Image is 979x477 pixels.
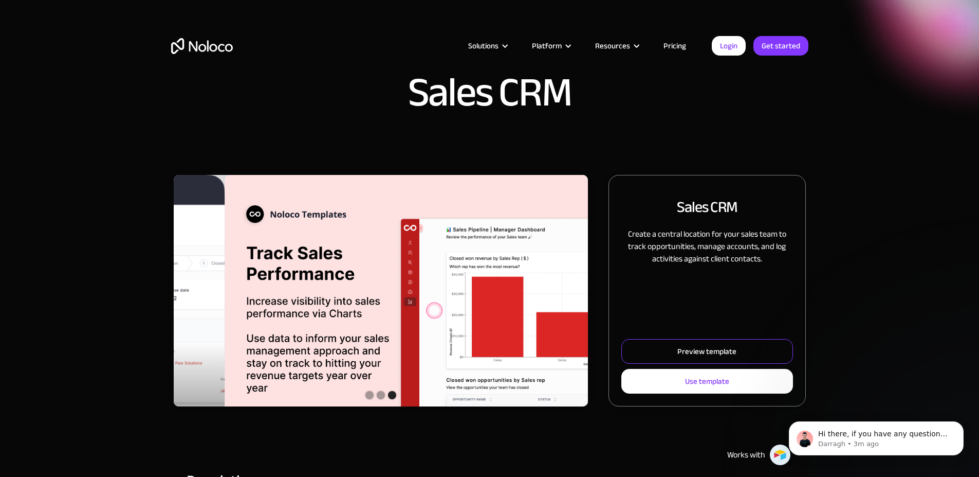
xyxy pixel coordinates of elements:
[677,345,736,358] div: Preview template
[468,39,498,52] div: Solutions
[408,72,571,113] h1: Sales CRM
[519,39,582,52] div: Platform
[621,339,792,364] a: Preview template
[174,175,588,407] div: carousel
[621,228,792,265] p: Create a central location for your sales team to track opportunities, manage accounts, and log ac...
[532,39,562,52] div: Platform
[225,175,640,407] div: 2 of 3
[388,391,396,399] div: Show slide 3 of 3
[174,175,215,407] div: previous slide
[621,369,792,394] a: Use template
[753,36,808,56] a: Get started
[455,39,519,52] div: Solutions
[727,449,765,461] div: Works with
[171,38,233,54] a: home
[595,39,630,52] div: Resources
[377,391,385,399] div: Show slide 2 of 3
[582,39,651,52] div: Resources
[685,375,729,388] div: Use template
[712,36,746,56] a: Login
[651,39,699,52] a: Pricing
[677,196,737,218] h2: Sales CRM
[769,444,791,466] img: Airtable
[547,175,588,407] div: next slide
[773,400,979,472] iframe: Intercom notifications message
[365,391,374,399] div: Show slide 1 of 3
